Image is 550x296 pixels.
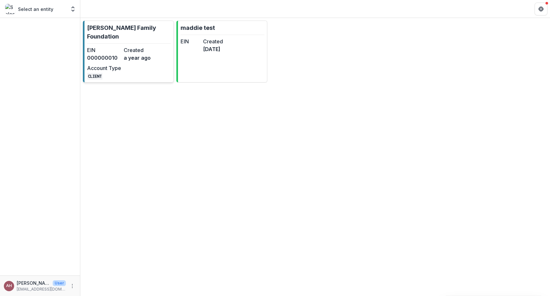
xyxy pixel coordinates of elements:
[203,38,223,45] dt: Created
[17,280,50,286] p: [PERSON_NAME]
[87,54,121,62] dd: 000000010
[17,286,66,292] p: [EMAIL_ADDRESS][DOMAIN_NAME]
[181,23,215,32] p: maddie test
[87,73,102,80] code: CLIENT
[68,3,77,15] button: Open entity switcher
[53,280,66,286] p: User
[87,46,121,54] dt: EIN
[535,3,547,15] button: Get Help
[6,284,12,288] div: Angela Hawkins
[203,45,223,53] dd: [DATE]
[18,6,53,13] p: Select an entity
[181,38,200,45] dt: EIN
[5,4,15,14] img: Select an entity
[68,282,76,290] button: More
[124,46,158,54] dt: Created
[87,23,171,41] p: [PERSON_NAME] Family Foundation
[87,64,121,72] dt: Account Type
[124,54,158,62] dd: a year ago
[83,21,174,83] a: [PERSON_NAME] Family FoundationEIN000000010Createda year agoAccount TypeCLIENT
[176,21,267,83] a: maddie testEINCreated[DATE]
